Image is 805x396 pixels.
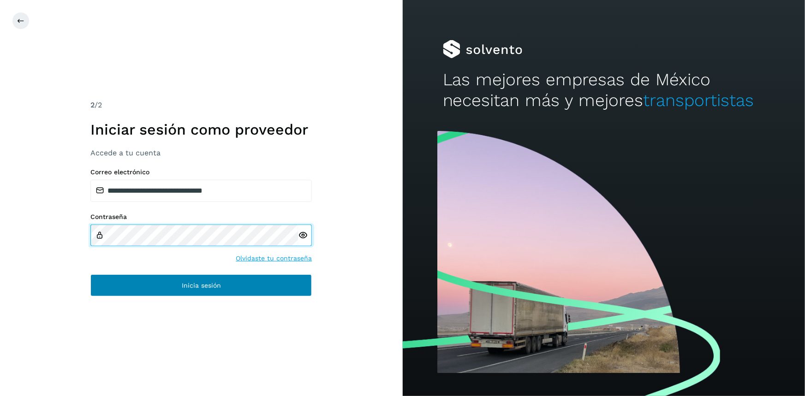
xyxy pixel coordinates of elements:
h3: Accede a tu cuenta [90,148,312,157]
span: Inicia sesión [182,282,221,289]
label: Correo electrónico [90,168,312,176]
a: Olvidaste tu contraseña [236,254,312,263]
div: /2 [90,100,312,111]
span: 2 [90,100,95,109]
h2: Las mejores empresas de México necesitan más y mejores [443,70,765,111]
h1: Iniciar sesión como proveedor [90,121,312,138]
span: transportistas [644,90,754,110]
label: Contraseña [90,213,312,221]
button: Inicia sesión [90,274,312,296]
